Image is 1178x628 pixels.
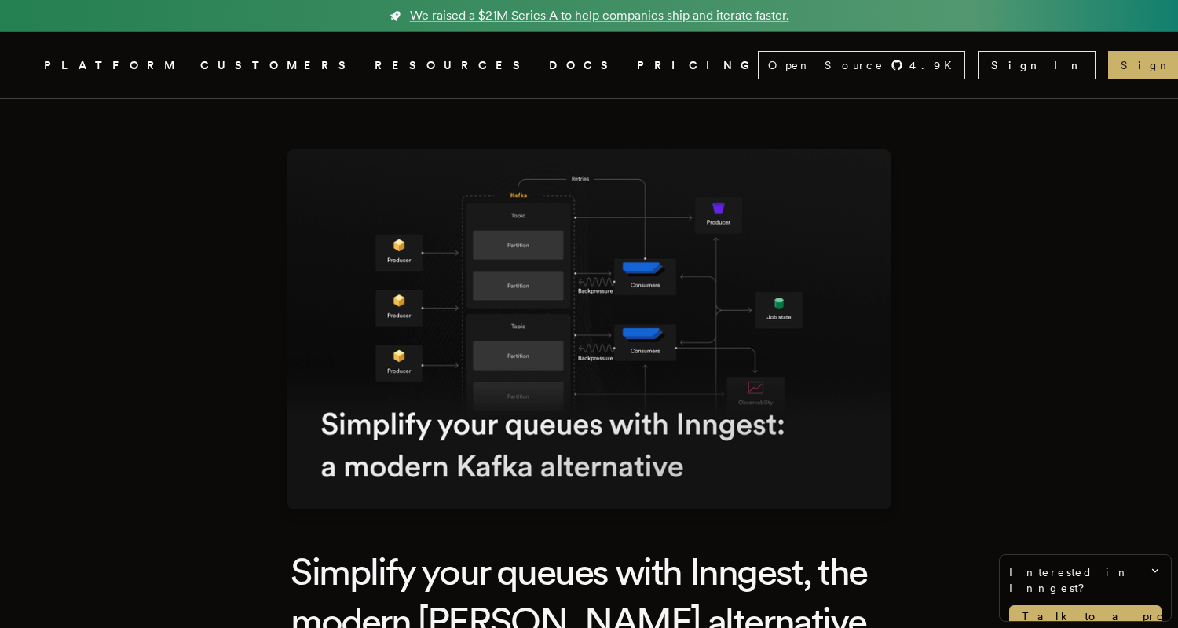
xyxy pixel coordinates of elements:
img: Featured image for Simplify your queues with Inngest, the modern Kafka alternative blog post [287,149,891,509]
span: Interested in Inngest? [1009,564,1162,596]
span: We raised a $21M Series A to help companies ship and iterate faster. [410,6,789,25]
span: 4.9 K [909,57,961,73]
a: CUSTOMERS [200,56,356,75]
button: PLATFORM [44,56,181,75]
a: Sign In [978,51,1096,79]
button: RESOURCES [375,56,530,75]
a: PRICING [637,56,758,75]
a: Talk to a product expert [1009,605,1162,627]
span: Open Source [768,57,884,73]
a: DOCS [549,56,618,75]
